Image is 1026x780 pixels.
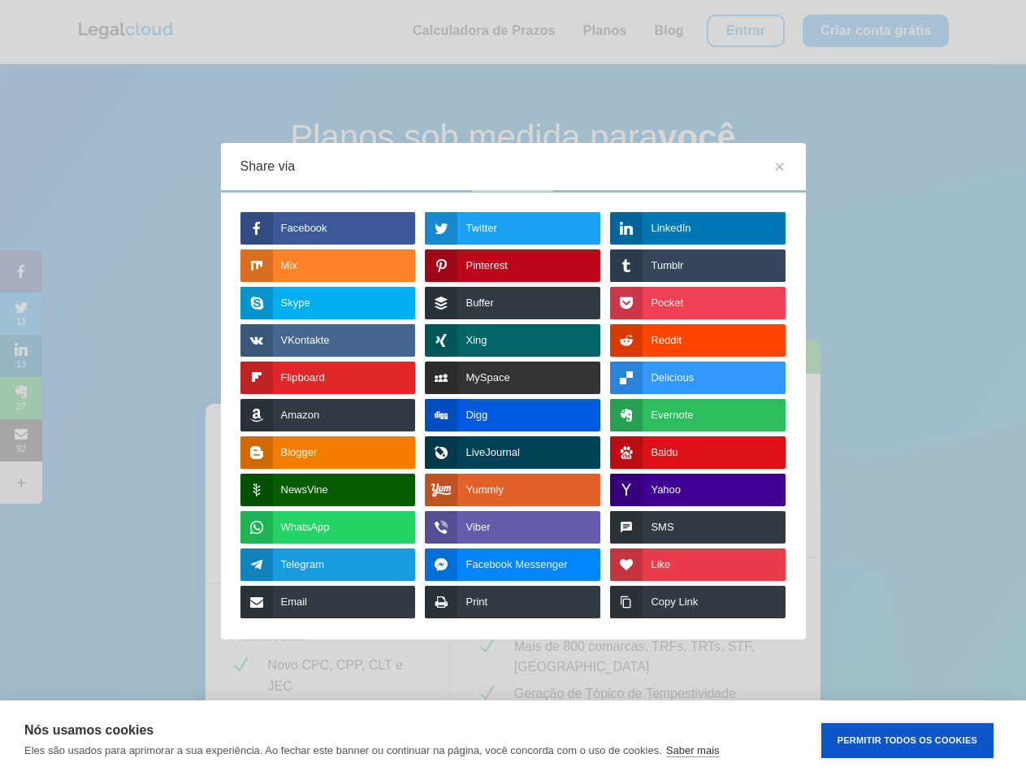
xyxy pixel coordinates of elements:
a: Pocket [610,287,786,319]
span: Facebook [281,212,327,245]
span: Baidu [651,436,678,469]
a: Reddit [610,324,786,357]
span: NewsVine [281,474,328,506]
a: Flipboard [240,362,416,394]
span: Like [651,548,670,581]
span: Facebook Messenger [465,548,567,581]
a: SMS [610,511,786,544]
a: Email [240,586,416,618]
a: Facebook [240,212,416,245]
span: Mix [281,249,297,282]
span: Viber [465,511,490,544]
span: Yummly [465,474,503,506]
a: Blogger [240,436,416,469]
a: LiveJournal [425,436,600,469]
a: Saber mais [666,744,720,757]
a: Twitter [425,212,600,245]
a: Copy Link [610,586,786,618]
a: NewsVine [240,474,416,506]
a: Evernote [610,399,786,431]
a: Telegram [240,548,416,581]
a: Amazon [240,399,416,431]
span: SMS [651,511,673,544]
span: Blogger [281,436,318,469]
a: Tumblr [610,249,786,282]
a: Xing [425,324,600,357]
span: Pocket [651,287,683,319]
span: VKontakte [281,324,330,357]
a: Digg [425,399,600,431]
span: Reddit [651,324,682,357]
a: Viber [425,511,600,544]
span: Xing [465,324,487,357]
a: MySpace [425,362,600,394]
a: Delicious [610,362,786,394]
a: Baidu [610,436,786,469]
button: Permitir Todos os Cookies [821,723,994,758]
span: Amazon [281,399,320,431]
a: Buffer [425,287,600,319]
span: LiveJournal [465,436,520,469]
span: Twitter [465,212,496,245]
span: Buffer [465,287,493,319]
span: Flipboard [281,362,325,394]
a: Yummly [425,474,600,506]
span: Delicious [651,362,694,394]
a: LinkedIn [610,212,786,245]
strong: Nós usamos cookies [24,723,154,737]
a: Skype [240,287,416,319]
span: WhatsApp [281,511,330,544]
span: LinkedIn [651,212,690,245]
span: MySpace [465,362,509,394]
span: Digg [465,399,487,431]
span: Yahoo [651,474,681,506]
a: Like [610,548,786,581]
span: Tumblr [651,249,683,282]
span: Pinterest [465,249,507,282]
span: Evernote [651,399,693,431]
span: Share via [240,143,296,190]
span: Telegram [281,548,324,581]
span: Copy Link [651,586,698,618]
a: Print [425,586,600,618]
span: Skype [281,287,310,319]
a: WhatsApp [240,511,416,544]
a: Pinterest [425,249,600,282]
a: VKontakte [240,324,416,357]
span: Print [465,586,487,618]
a: Yahoo [610,474,786,506]
a: Mix [240,249,416,282]
p: Eles são usados para aprimorar a sua experiência. Ao fechar este banner ou continuar na página, v... [24,744,662,756]
a: Facebook Messenger [425,548,600,581]
span: Email [281,586,308,618]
